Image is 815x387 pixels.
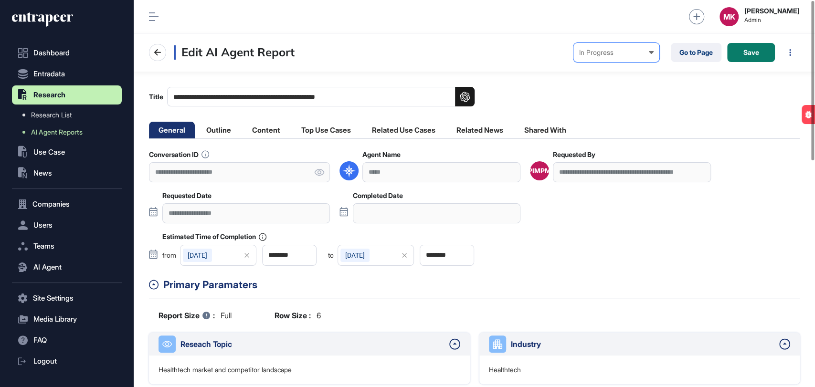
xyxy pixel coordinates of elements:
span: Research List [31,111,72,119]
div: In Progress [579,49,654,56]
label: Completed Date [353,192,403,199]
p: Healthtech market and competitor landscape [159,365,292,375]
button: Companies [12,195,122,214]
div: [DATE] [183,249,212,262]
li: Related News [447,122,513,138]
button: Use Case [12,143,122,162]
span: Users [33,221,53,229]
button: Site Settings [12,289,122,308]
li: Outline [197,122,241,138]
label: Estimated Time of Completion [162,233,266,241]
span: Admin [744,17,800,23]
li: General [149,122,195,138]
span: FAQ [33,336,47,344]
button: Research [12,85,122,105]
strong: [PERSON_NAME] [744,7,800,15]
div: [DATE] [340,249,370,262]
h3: Edit AI Agent Report [174,45,295,60]
button: Teams [12,237,122,256]
span: AI Agent [33,263,62,271]
p: Healthtech [489,365,521,375]
div: full [159,310,232,321]
button: Entradata [12,64,122,84]
span: Dashboard [33,49,70,57]
div: 6 [275,310,321,321]
label: Requested Date [162,192,212,199]
button: Media Library [12,310,122,329]
span: Entradata [33,70,65,78]
span: Site Settings [33,294,74,302]
div: Industry [511,338,775,350]
li: Related Use Cases [362,122,445,138]
span: Save [743,49,759,56]
span: Teams [33,242,54,250]
span: Logout [33,357,57,365]
b: Row Size : [275,310,311,321]
a: Research List [17,106,122,124]
div: Primary Paramaters [163,277,800,293]
button: Save [727,43,775,62]
li: Content [243,122,290,138]
label: Conversation ID [149,150,209,158]
span: AI Agent Reports [31,128,83,136]
button: MK [720,7,739,26]
a: AI Agent Reports [17,124,122,141]
a: Go to Page [671,43,721,62]
span: Companies [32,200,70,208]
li: Top Use Cases [292,122,360,138]
b: Report Size : [159,310,215,321]
div: Reseach Topic [180,338,445,350]
li: Shared With [515,122,576,138]
span: from [162,252,176,259]
span: Media Library [33,315,77,323]
button: AI Agent [12,258,122,277]
label: Agent Name [362,151,401,158]
button: Users [12,216,122,235]
label: Title [149,87,475,106]
div: PIMPM [528,167,551,175]
button: FAQ [12,331,122,350]
span: News [33,169,52,177]
a: Dashboard [12,43,122,63]
span: to [328,252,334,259]
a: Logout [12,352,122,371]
span: Research [33,91,65,99]
span: Use Case [33,148,65,156]
input: Title [167,87,475,106]
label: Requested By [553,151,595,158]
button: News [12,164,122,183]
